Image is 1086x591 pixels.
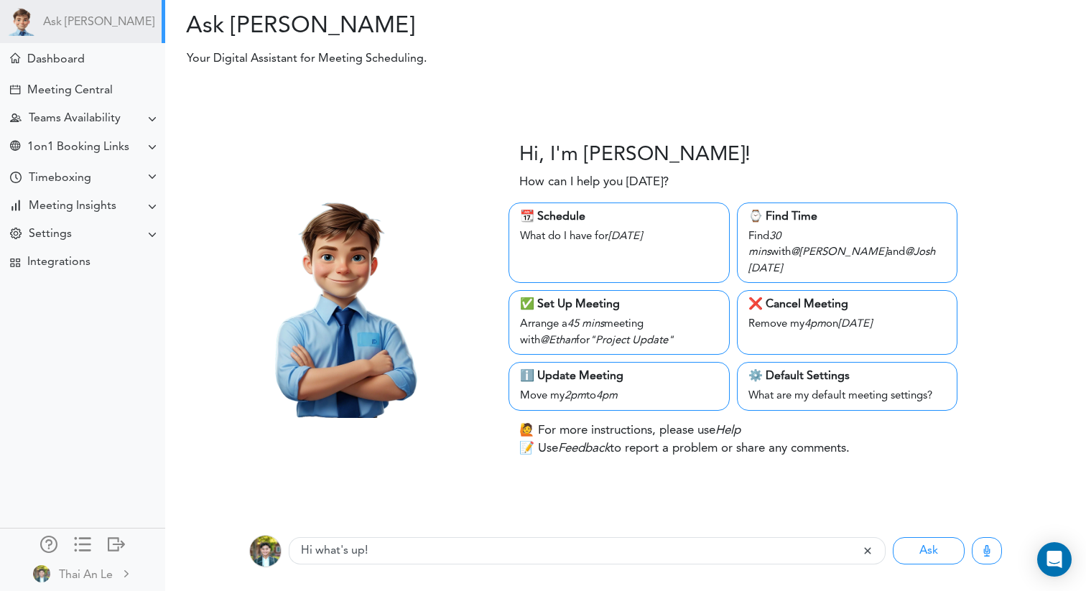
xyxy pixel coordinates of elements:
a: Change side menu [74,536,91,556]
img: Theo.png [223,184,458,418]
button: Ask [893,537,965,564]
div: Meeting Insights [29,200,116,213]
div: Create Meeting [10,85,20,95]
div: Thai An Le [59,567,113,584]
p: Your Digital Assistant for Meeting Scheduling. [177,50,821,68]
div: TEAMCAL AI Workflow Apps [10,258,20,268]
a: Manage Members and Externals [40,536,57,556]
div: Manage Members and Externals [40,536,57,550]
img: Powered by TEAMCAL AI [7,7,36,36]
div: Log out [108,536,125,550]
div: 📆 Schedule [520,208,718,225]
div: ✅ Set Up Meeting [520,296,718,313]
div: Open Intercom Messenger [1037,542,1072,577]
i: Feedback [558,442,610,455]
div: ⌚️ Find Time [748,208,947,225]
div: Find with and [748,225,947,278]
div: 1on1 Booking Links [27,141,129,154]
div: Dashboard [27,53,85,67]
div: Remove my on [748,313,947,333]
img: wBLfyGaAXRLqgAAAABJRU5ErkJggg== [33,565,50,582]
a: Ask [PERSON_NAME] [43,16,154,29]
div: ℹ️ Update Meeting [520,368,718,385]
i: 4pm [596,391,618,401]
i: @Ethan [540,335,576,346]
div: Time Your Goals [10,172,22,185]
div: Move my to [520,385,718,405]
div: Share Meeting Link [10,141,20,154]
div: Meeting Dashboard [10,53,20,63]
i: [DATE] [748,264,782,274]
i: 45 mins [567,319,604,330]
i: 2pm [565,391,586,401]
h3: Hi, I'm [PERSON_NAME]! [519,144,751,168]
i: [DATE] [608,231,642,242]
div: ❌ Cancel Meeting [748,296,947,313]
div: Integrations [27,256,90,269]
div: Arrange a meeting with for [520,313,718,349]
i: @Josh [905,247,935,258]
div: ⚙️ Default Settings [748,368,947,385]
i: Help [715,424,741,437]
i: 30 mins [748,231,781,259]
i: 4pm [804,319,826,330]
img: wBLfyGaAXRLqgAAAABJRU5ErkJggg== [249,535,282,567]
i: [DATE] [838,319,872,330]
div: Settings [29,228,72,241]
i: "Project Update" [590,335,674,346]
div: Show only icons [74,536,91,550]
div: What do I have for [520,225,718,246]
h2: Ask [PERSON_NAME] [176,13,615,40]
div: Meeting Central [27,84,113,98]
a: Thai An Le [1,557,164,590]
p: 📝 Use to report a problem or share any comments. [519,439,850,458]
div: Teams Availability [29,112,121,126]
div: What are my default meeting settings? [748,385,947,405]
p: How can I help you [DATE]? [519,173,669,192]
p: 🙋 For more instructions, please use [519,422,741,440]
i: @[PERSON_NAME] [791,247,887,258]
div: Timeboxing [29,172,91,185]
